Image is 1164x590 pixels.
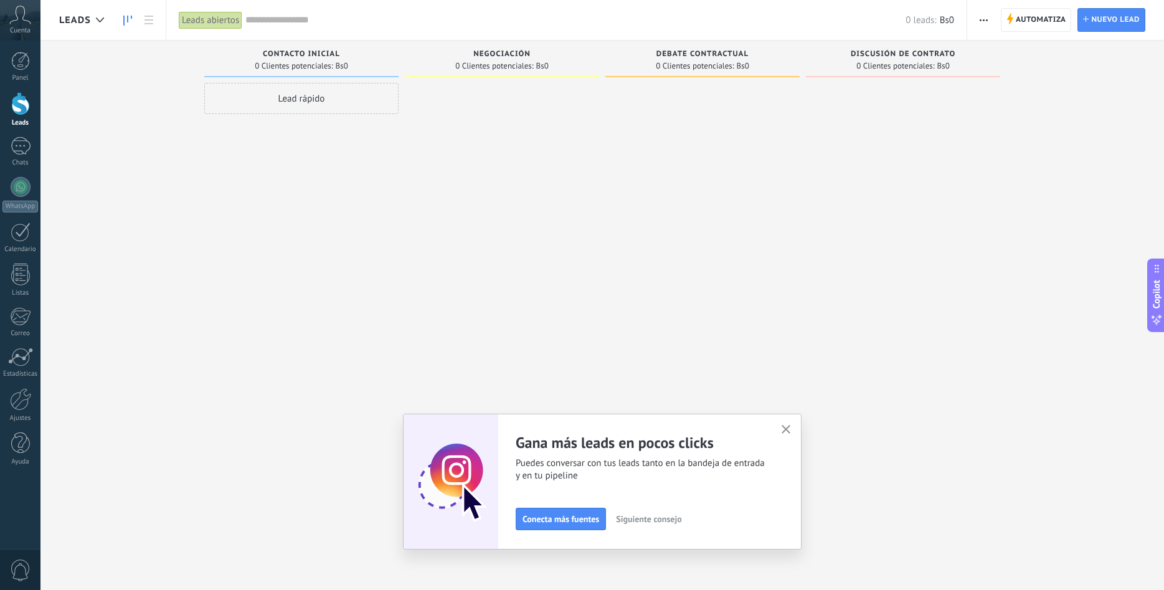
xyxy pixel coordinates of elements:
span: Nuevo lead [1091,9,1140,31]
div: Leads abiertos [179,11,242,29]
div: Estadísticas [2,370,39,378]
span: Discusión de contrato [851,50,955,59]
div: Listas [2,289,39,297]
a: Automatiza [1001,8,1072,32]
span: Cuenta [10,27,31,35]
div: Discusión de contrato [812,50,994,60]
div: Debate contractual [612,50,793,60]
div: Negociación [411,50,593,60]
h2: Gana más leads en pocos clicks [516,433,766,452]
span: Contacto inicial [263,50,340,59]
span: 0 Clientes potenciales: [656,62,734,70]
span: Siguiente consejo [616,515,681,523]
span: Puedes conversar con tus leads tanto en la bandeja de entrada y en tu pipeline [516,457,766,482]
span: Copilot [1150,280,1163,308]
div: WhatsApp [2,201,38,212]
span: 0 Clientes potenciales: [455,62,533,70]
span: 0 leads: [906,14,936,26]
button: Conecta más fuentes [516,508,606,530]
span: Leads [59,14,91,26]
button: Más [975,8,993,32]
div: Chats [2,159,39,167]
button: Siguiente consejo [610,510,687,528]
div: Correo [2,330,39,338]
div: Ayuda [2,458,39,466]
span: Conecta más fuentes [523,515,599,523]
span: Bs0 [737,62,749,70]
div: Calendario [2,245,39,254]
a: Nuevo lead [1077,8,1145,32]
span: Bs0 [937,62,950,70]
span: Automatiza [1016,9,1066,31]
span: Bs0 [940,14,954,26]
div: Lead rápido [204,83,399,114]
div: Leads [2,119,39,127]
div: Contacto inicial [211,50,392,60]
div: Ajustes [2,414,39,422]
span: Bs0 [336,62,348,70]
a: Lista [138,8,159,32]
span: 0 Clientes potenciales: [856,62,934,70]
span: 0 Clientes potenciales: [255,62,333,70]
a: Leads [117,8,138,32]
div: Panel [2,74,39,82]
span: Negociación [473,50,531,59]
span: Bs0 [536,62,549,70]
span: Debate contractual [656,50,749,59]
